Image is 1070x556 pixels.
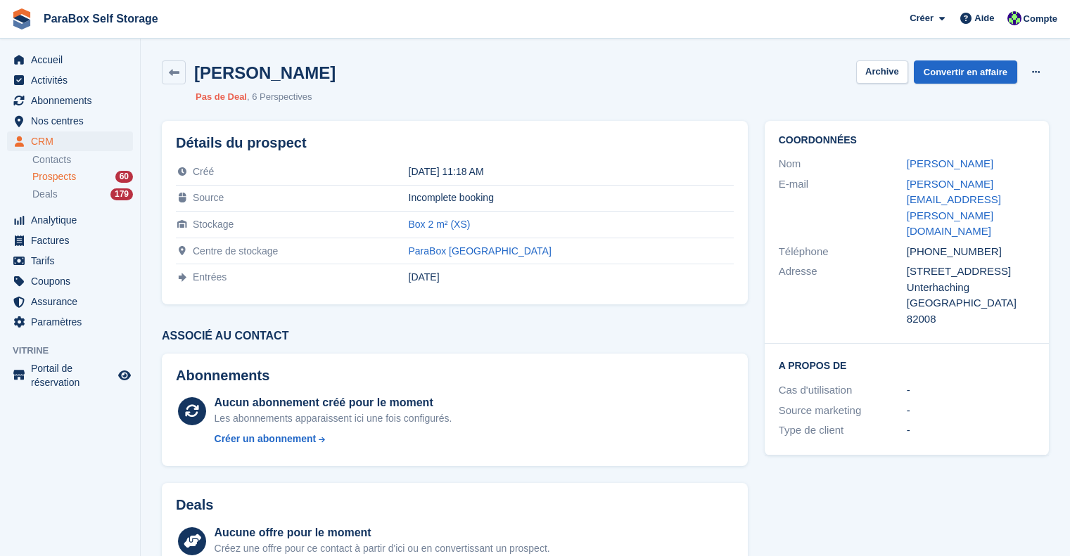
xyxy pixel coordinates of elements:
span: Créer [910,11,934,25]
h2: Abonnements [176,368,734,384]
h3: Associé au contact [162,330,748,342]
a: Box 2 m² (XS) [409,219,471,230]
div: Créez une offre pour ce contact à partir d'ici ou en convertissant un prospect. [215,541,550,556]
div: Aucune offre pour le moment [215,524,550,541]
h2: Deals [176,497,213,513]
div: Unterhaching [907,280,1035,296]
div: Créer un abonnement [215,432,317,446]
h2: Coordonnées [779,135,1035,146]
span: Paramètres [31,312,115,332]
div: Aucun abonnement créé pour le moment [215,394,452,411]
div: 179 [110,188,133,200]
a: Convertir en affaire [914,60,1017,84]
div: 60 [115,171,133,183]
a: Boutique d'aperçu [116,367,133,384]
span: Abonnements [31,91,115,110]
a: menu [7,111,133,131]
span: Assurance [31,292,115,311]
a: Prospects 60 [32,169,133,184]
div: - [907,382,1035,399]
span: Prospects [32,170,76,183]
span: Source [193,192,224,203]
div: Téléphone [779,244,907,260]
a: ParaBox [GEOGRAPHIC_DATA] [409,245,552,257]
span: Créé [193,166,214,177]
a: [PERSON_NAME][EMAIL_ADDRESS][PERSON_NAME][DOMAIN_NAME] [907,178,1001,238]
a: Contacts [32,153,133,167]
span: Centre de stockage [193,245,278,257]
a: menu [7,292,133,311]
div: Incomplete booking [409,192,734,203]
li: Pas de Deal [196,90,247,104]
span: Factures [31,231,115,250]
div: - [907,422,1035,439]
span: Stockage [193,219,234,230]
h2: Détails du prospect [176,135,734,151]
div: 82008 [907,311,1035,328]
div: Type de client [779,422,907,439]
button: Archive [856,60,908,84]
div: Adresse [779,264,907,327]
span: Nos centres [31,111,115,131]
a: menu [7,271,133,291]
span: Activités [31,70,115,90]
img: stora-icon-8386f47178a22dfd0bd8f6a31ec36ba5ce8667c1dd55bd0f319d3a0aa187defe.svg [11,8,32,30]
span: Vitrine [13,344,140,358]
span: Portail de réservation [31,361,115,389]
span: Analytique [31,210,115,230]
a: menu [7,50,133,70]
span: Deals [32,188,58,201]
span: CRM [31,131,115,151]
span: Aide [974,11,994,25]
img: Tess Bédat [1007,11,1021,25]
span: Coupons [31,271,115,291]
h2: A propos de [779,358,1035,372]
span: Accueil [31,50,115,70]
div: [PHONE_NUMBER] [907,244,1035,260]
a: menu [7,231,133,250]
a: menu [7,312,133,332]
a: menu [7,361,133,389]
a: Deals 179 [32,187,133,202]
li: 6 Perspectives [247,90,312,104]
h2: [PERSON_NAME] [194,63,336,82]
div: E-mail [779,176,907,240]
a: menu [7,251,133,271]
a: Créer un abonnement [215,432,452,446]
a: menu [7,91,133,110]
div: Les abonnements apparaissent ici une fois configurés. [215,411,452,426]
div: [DATE] 11:18 AM [409,166,734,177]
span: Tarifs [31,251,115,271]
span: Compte [1024,12,1057,26]
div: - [907,403,1035,419]
a: menu [7,210,133,230]
div: [DATE] [409,271,734,283]
span: Entrées [193,271,227,283]
a: menu [7,70,133,90]
a: [PERSON_NAME] [907,157,993,169]
div: Source marketing [779,403,907,419]
div: [STREET_ADDRESS] [907,264,1035,280]
a: menu [7,131,133,151]
a: ParaBox Self Storage [38,7,164,30]
div: Nom [779,156,907,172]
div: [GEOGRAPHIC_DATA] [907,295,1035,311]
div: Cas d'utilisation [779,382,907,399]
